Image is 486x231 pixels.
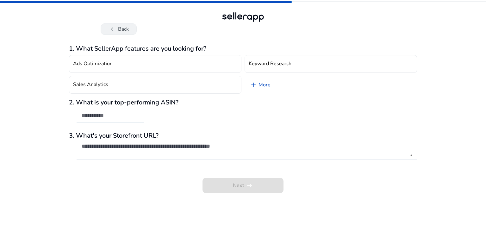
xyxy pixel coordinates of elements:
h4: Ads Optimization [73,61,113,67]
button: Keyword Research [245,55,417,73]
button: Sales Analytics [69,76,241,94]
button: Ads Optimization [69,55,241,73]
button: chevron_leftBack [101,23,137,35]
span: chevron_left [109,25,116,33]
h3: 2. What is your top-performing ASIN? [69,99,417,106]
h4: Keyword Research [249,61,291,67]
span: add [250,81,257,89]
a: More [245,76,276,94]
h3: 3. What's your Storefront URL? [69,132,417,140]
h4: Sales Analytics [73,82,108,88]
h3: 1. What SellerApp features are you looking for? [69,45,417,53]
